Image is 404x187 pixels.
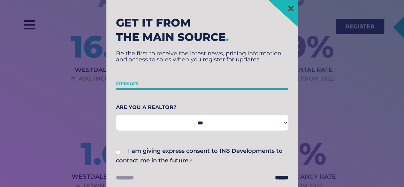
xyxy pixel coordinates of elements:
[116,147,283,164] label: I am giving express consent to IN8 Developments to contact me in the future.
[116,79,288,89] p: Step of
[136,81,138,86] span: 5
[226,30,229,43] span: .
[116,103,288,112] label: Are You A Realtor?
[116,51,288,63] p: Be the first to receive the latest news, pricing information and access to sales when you registe...
[127,81,130,86] span: 5
[116,16,288,44] h2: Get it from the main source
